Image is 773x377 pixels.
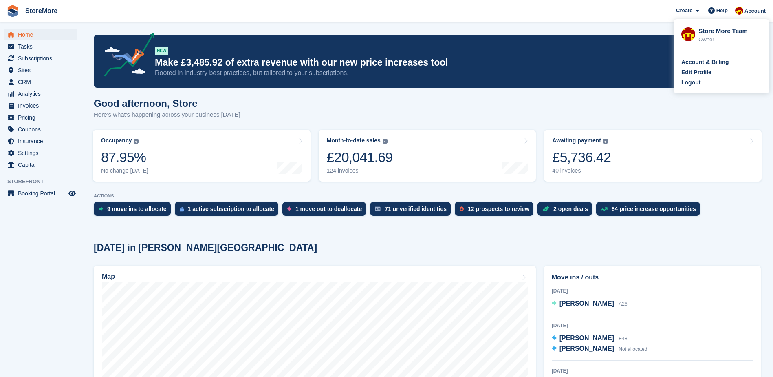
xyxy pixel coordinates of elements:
[97,33,154,80] img: price-adjustments-announcement-icon-8257ccfd72463d97f412b2fc003d46551f7dbcb40ab6d574587a9cd5c0d94...
[559,300,614,307] span: [PERSON_NAME]
[94,110,240,120] p: Here's what's happening across your business [DATE]
[180,206,184,212] img: active_subscription_to_allocate_icon-d502201f5373d7db506a760aba3b589e785aa758c864c3986d89f69b8ff3...
[18,29,67,40] span: Home
[327,137,381,144] div: Month-to-date sales
[601,207,608,211] img: price_increase_opportunities-93ffe204e8149a01c8c9dc8f82e8f89637d9d84a8eef4429ea346261dce0b2c0.svg
[619,301,627,307] span: A26
[735,7,743,15] img: Store More Team
[155,47,168,55] div: NEW
[7,177,81,186] span: Storefront
[94,202,175,220] a: 9 move ins to allocate
[18,188,67,199] span: Booking Portal
[155,69,689,78] p: Rooted in industry best practices, but tailored to your subscriptions.
[7,5,19,17] img: stora-icon-8386f47178a22dfd0bd8f6a31ec36ba5ce8667c1dd55bd0f319d3a0aa187defe.svg
[18,76,67,88] span: CRM
[716,7,728,15] span: Help
[552,299,628,309] a: [PERSON_NAME] A26
[698,27,762,34] div: Store More Team
[18,53,67,64] span: Subscriptions
[4,112,77,123] a: menu
[319,130,536,182] a: Month-to-date sales £20,041.69 124 invoices
[552,322,753,329] div: [DATE]
[4,88,77,100] a: menu
[18,159,67,171] span: Capital
[101,167,148,174] div: No change [DATE]
[18,41,67,52] span: Tasks
[327,149,393,166] div: £20,041.69
[559,335,614,342] span: [PERSON_NAME]
[383,139,388,144] img: icon-info-grey-7440780725fd019a000dd9b08b2336e03edf1995a4989e88bcd33f0948082b44.svg
[94,193,761,199] p: ACTIONS
[282,202,370,220] a: 1 move out to deallocate
[596,202,704,220] a: 84 price increase opportunities
[4,135,77,147] a: menu
[18,64,67,76] span: Sites
[681,58,762,67] a: Account & Billing
[18,124,67,135] span: Coupons
[612,206,696,212] div: 84 price increase opportunities
[18,135,67,147] span: Insurance
[603,139,608,144] img: icon-info-grey-7440780725fd019a000dd9b08b2336e03edf1995a4989e88bcd33f0948082b44.svg
[4,76,77,88] a: menu
[553,206,588,212] div: 2 open deals
[4,29,77,40] a: menu
[559,345,614,352] span: [PERSON_NAME]
[18,112,67,123] span: Pricing
[681,27,695,41] img: Store More Team
[619,346,647,352] span: Not allocated
[468,206,529,212] div: 12 prospects to review
[681,68,711,77] div: Edit Profile
[542,206,549,212] img: deal-1b604bf984904fb50ccaf53a9ad4b4a5d6e5aea283cecdc64d6e3604feb123c2.svg
[552,273,753,282] h2: Move ins / outs
[295,206,362,212] div: 1 move out to deallocate
[552,167,611,174] div: 40 invoices
[4,41,77,52] a: menu
[94,242,317,253] h2: [DATE] in [PERSON_NAME][GEOGRAPHIC_DATA]
[744,7,766,15] span: Account
[460,206,464,211] img: prospect-51fa495bee0391a8d652442698ab0144808aea92771e9ea1ae160a38d050c398.svg
[676,7,692,15] span: Create
[4,159,77,171] a: menu
[188,206,274,212] div: 1 active subscription to allocate
[22,4,61,18] a: StoreMore
[681,78,762,87] a: Logout
[4,64,77,76] a: menu
[101,149,148,166] div: 87.95%
[107,206,167,212] div: 9 move ins to allocate
[375,206,381,211] img: verify_identity-adf6edd0f0f0b5bbfe63781bf79b02c33cf7c696d77639b501bdc392416b5a36.svg
[175,202,282,220] a: 1 active subscription to allocate
[102,273,115,280] h2: Map
[552,367,753,375] div: [DATE]
[18,100,67,111] span: Invoices
[681,58,729,67] div: Account & Billing
[18,147,67,159] span: Settings
[155,57,689,69] p: Make £3,485.92 of extra revenue with our new price increases tool
[455,202,537,220] a: 12 prospects to review
[681,78,700,87] div: Logout
[4,124,77,135] a: menu
[552,137,601,144] div: Awaiting payment
[93,130,311,182] a: Occupancy 87.95% No change [DATE]
[99,206,103,211] img: move_ins_to_allocate_icon-fdf77a2bb77ea45bf5b3d319d69a93e2d87916cf1d5bf7949dd705db3b84f3ca.svg
[287,206,291,211] img: move_outs_to_deallocate_icon-f764333ba52eb49d3ac5e1228854f67142a1ed5810a6f6cc68b1a99e826820c5.svg
[4,100,77,111] a: menu
[681,68,762,77] a: Edit Profile
[4,53,77,64] a: menu
[698,35,762,44] div: Owner
[18,88,67,100] span: Analytics
[552,344,647,355] a: [PERSON_NAME] Not allocated
[552,287,753,295] div: [DATE]
[4,147,77,159] a: menu
[134,139,139,144] img: icon-info-grey-7440780725fd019a000dd9b08b2336e03edf1995a4989e88bcd33f0948082b44.svg
[94,98,240,109] h1: Good afternoon, Store
[101,137,132,144] div: Occupancy
[537,202,596,220] a: 2 open deals
[370,202,455,220] a: 71 unverified identities
[67,188,77,198] a: Preview store
[552,149,611,166] div: £5,736.42
[4,188,77,199] a: menu
[327,167,393,174] div: 124 invoices
[619,336,627,342] span: E48
[544,130,762,182] a: Awaiting payment £5,736.42 40 invoices
[385,206,447,212] div: 71 unverified identities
